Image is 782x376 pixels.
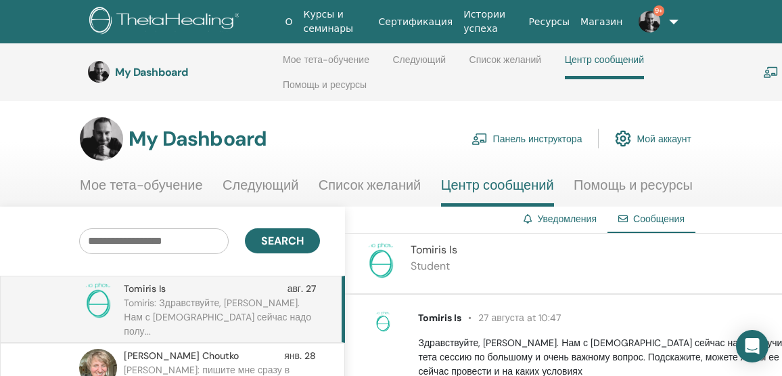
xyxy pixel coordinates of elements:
[283,79,367,101] a: Помощь и ресурсы
[124,282,166,296] span: Tomiris Is
[575,9,628,35] a: Магазин
[458,2,523,41] a: Истории успеха
[469,54,542,76] a: Список желаний
[411,258,457,274] p: Student
[319,177,421,203] a: Список желаний
[565,54,644,79] a: Центр сообщений
[615,123,691,153] a: Мой аккаунт
[633,213,685,225] span: Сообщения
[362,242,400,280] img: no-photo.png
[418,312,461,324] span: Tomiris Is
[392,54,446,76] a: Следующий
[80,117,123,161] img: default.jpg
[88,61,110,83] img: default.jpg
[223,177,298,203] a: Следующий
[736,330,768,362] div: Open Intercom Messenger
[763,66,779,79] img: chalkboard-teacher.svg
[261,234,304,248] span: Search
[461,312,560,324] span: 27 августа at 10:47
[287,282,316,296] span: авг. 27
[298,2,373,41] a: Курсы и семинары
[124,296,320,337] p: Tomiris: Здравствуйте, [PERSON_NAME]. Нам с [DEMOGRAPHIC_DATA] сейчас надо полу...
[471,123,582,153] a: Панель инструктора
[283,54,369,76] a: Мое тета-обучение
[441,177,554,207] a: Центр сообщений
[115,66,250,79] h3: My Dashboard
[284,349,316,363] span: янв. 28
[574,177,693,203] a: Помощь и ресурсы
[89,7,244,37] img: logo.png
[124,349,239,363] span: [PERSON_NAME] Choutko
[615,127,631,150] img: cog.svg
[129,127,267,151] h3: My Dashboard
[80,177,203,203] a: Мое тета-обучение
[639,11,660,33] img: default.jpg
[653,5,664,16] span: 9+
[79,282,117,320] img: no-photo.png
[471,133,488,145] img: chalkboard-teacher.svg
[523,9,575,35] a: Ресурсы
[373,9,459,35] a: Сертификация
[279,9,298,35] a: О
[245,228,320,253] button: Search
[537,213,597,225] a: Уведомления
[411,243,457,257] span: Tomiris Is
[372,311,394,333] img: no-photo.png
